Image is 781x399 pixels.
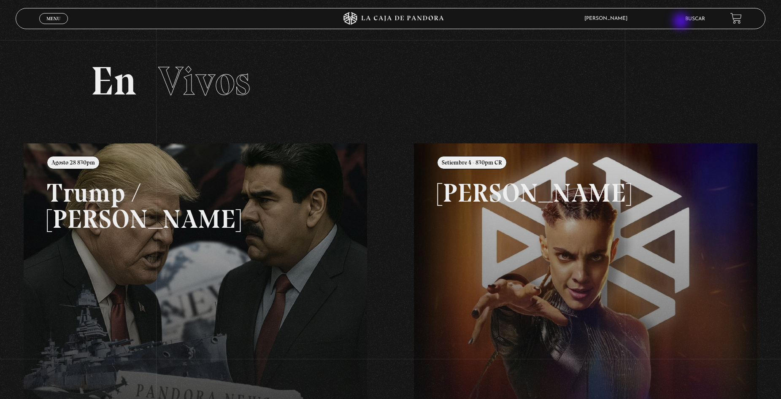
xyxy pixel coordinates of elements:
[730,13,742,24] a: View your shopping cart
[580,16,636,21] span: [PERSON_NAME]
[158,57,250,105] span: Vivos
[43,23,63,29] span: Cerrar
[685,16,705,22] a: Buscar
[46,16,60,21] span: Menu
[91,61,691,101] h2: En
